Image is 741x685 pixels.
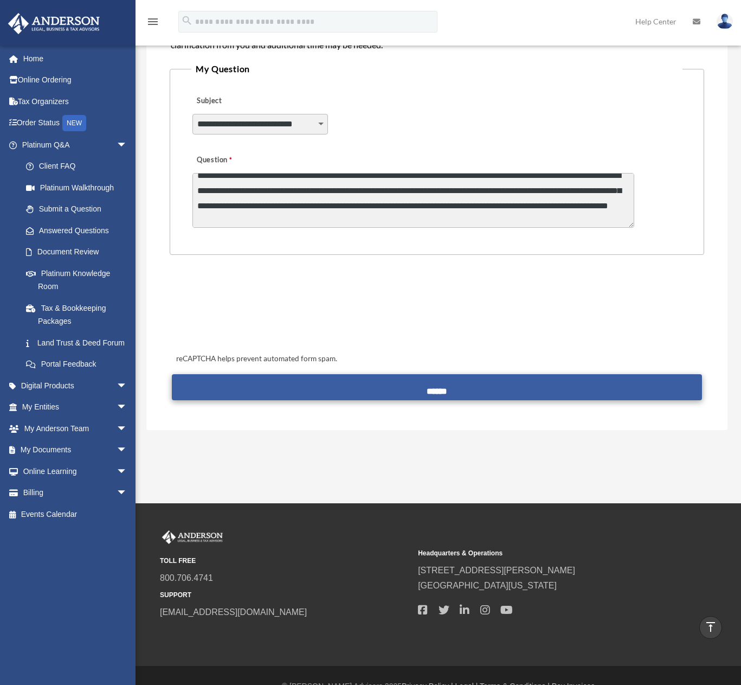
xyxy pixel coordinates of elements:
[15,156,144,177] a: Client FAQ
[8,418,144,439] a: My Anderson Teamarrow_drop_down
[8,375,144,396] a: Digital Productsarrow_drop_down
[15,263,144,297] a: Platinum Knowledge Room
[146,15,159,28] i: menu
[15,220,144,241] a: Answered Questions
[8,112,144,135] a: Order StatusNEW
[717,14,733,29] img: User Pic
[117,396,138,419] span: arrow_drop_down
[15,297,144,332] a: Tax & Bookkeeping Packages
[117,134,138,156] span: arrow_drop_down
[418,566,575,575] a: [STREET_ADDRESS][PERSON_NAME]
[146,19,159,28] a: menu
[15,177,144,199] a: Platinum Walkthrough
[8,134,144,156] a: Platinum Q&Aarrow_drop_down
[8,460,144,482] a: Online Learningarrow_drop_down
[418,581,557,590] a: [GEOGRAPHIC_DATA][US_STATE]
[160,573,213,582] a: 800.706.4741
[8,396,144,418] a: My Entitiesarrow_drop_down
[160,555,410,567] small: TOLL FREE
[15,199,138,220] a: Submit a Question
[8,91,144,112] a: Tax Organizers
[173,289,338,331] iframe: reCAPTCHA
[160,590,410,601] small: SUPPORT
[8,503,144,525] a: Events Calendar
[181,15,193,27] i: search
[117,439,138,462] span: arrow_drop_down
[117,418,138,440] span: arrow_drop_down
[8,482,144,504] a: Billingarrow_drop_down
[15,241,144,263] a: Document Review
[117,482,138,504] span: arrow_drop_down
[191,61,682,76] legend: My Question
[172,353,702,366] div: reCAPTCHA helps prevent automated form spam.
[117,460,138,483] span: arrow_drop_down
[8,69,144,91] a: Online Ordering
[699,616,722,639] a: vertical_align_top
[160,530,225,545] img: Anderson Advisors Platinum Portal
[62,115,86,131] div: NEW
[160,607,307,617] a: [EMAIL_ADDRESS][DOMAIN_NAME]
[8,48,144,69] a: Home
[192,93,295,108] label: Subject
[117,375,138,397] span: arrow_drop_down
[15,354,144,375] a: Portal Feedback
[418,548,668,559] small: Headquarters & Operations
[5,13,103,34] img: Anderson Advisors Platinum Portal
[704,620,717,633] i: vertical_align_top
[15,332,144,354] a: Land Trust & Deed Forum
[8,439,144,461] a: My Documentsarrow_drop_down
[192,153,276,168] label: Question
